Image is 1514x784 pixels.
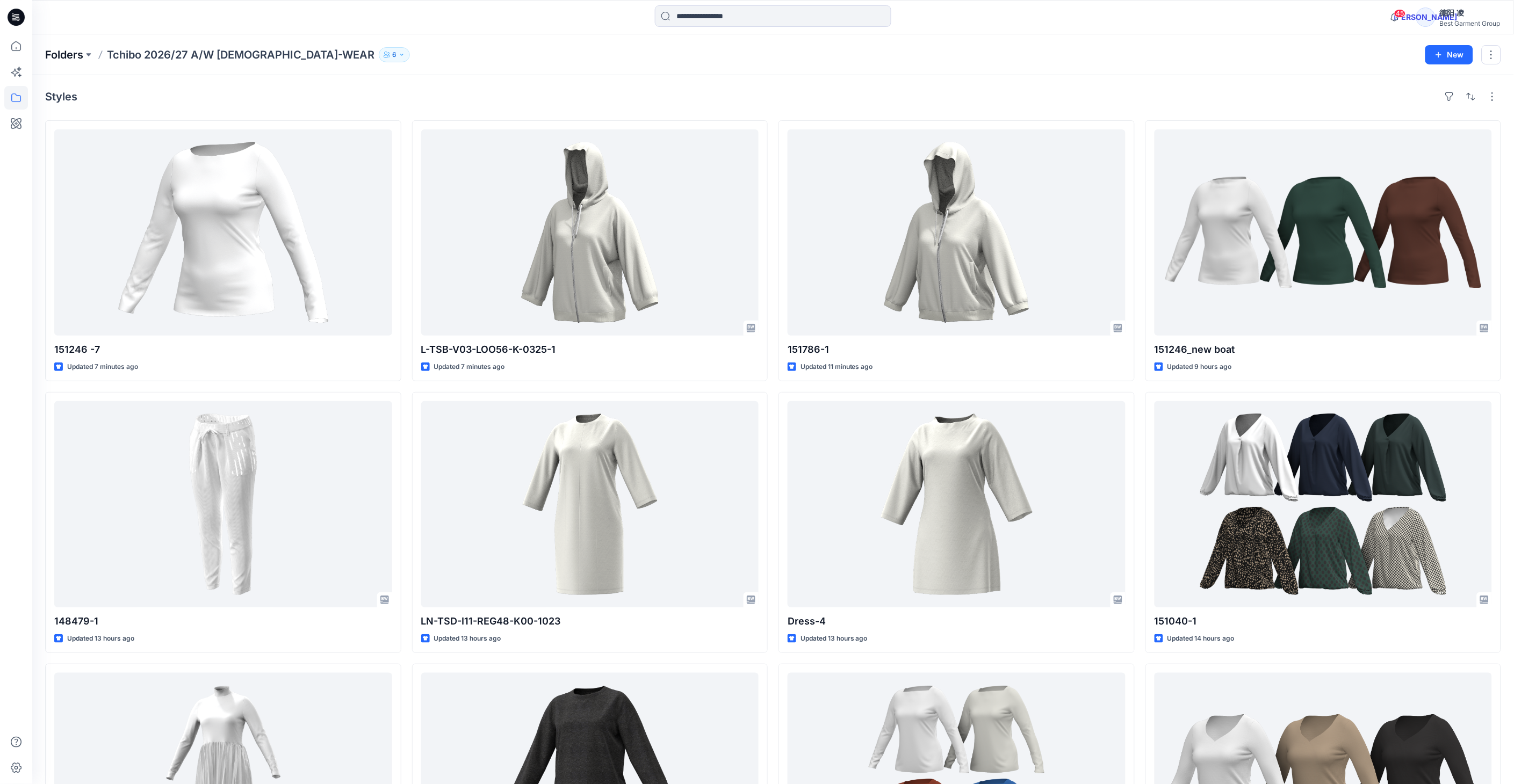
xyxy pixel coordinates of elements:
button: 6 [379,47,410,62]
p: Dress-4 [788,614,1126,629]
p: 151246 -7 [54,342,392,357]
p: Updated 7 minutes ago [67,361,138,373]
a: 151246_new boat [1155,129,1493,336]
p: Updated 14 hours ago [1167,633,1235,644]
h4: Styles [45,90,77,103]
div: [PERSON_NAME] [1416,8,1436,27]
a: Dress-4 [788,401,1126,607]
p: 148479-1 [54,614,392,629]
p: 151040-1 [1155,614,1493,629]
p: Updated 13 hours ago [434,633,501,644]
a: 151246 -7 [54,129,392,336]
a: Folders [45,47,83,62]
p: Updated 7 minutes ago [434,361,505,373]
p: 6 [392,49,396,61]
span: 45 [1394,9,1406,18]
p: Updated 9 hours ago [1167,361,1232,373]
a: 151786-1 [788,129,1126,336]
div: 德阳 凌 [1440,6,1501,19]
p: 151246_new boat [1155,342,1493,357]
p: Updated 13 hours ago [67,633,134,644]
p: LN-TSD-I11-REG48-K00-1023 [421,614,759,629]
p: Tchibo 2026/27 A/W [DEMOGRAPHIC_DATA]-WEAR [107,47,374,62]
a: 148479-1 [54,401,392,607]
div: Best Garment Group [1440,19,1501,27]
p: L-TSB-V03-LOO56-K-0325-1 [421,342,759,357]
a: LN-TSD-I11-REG48-K00-1023 [421,401,759,607]
p: Updated 13 hours ago [801,633,868,644]
button: New [1425,45,1473,64]
a: L-TSB-V03-LOO56-K-0325-1 [421,129,759,336]
p: Updated 11 minutes ago [801,361,873,373]
a: 151040-1 [1155,401,1493,607]
p: 151786-1 [788,342,1126,357]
